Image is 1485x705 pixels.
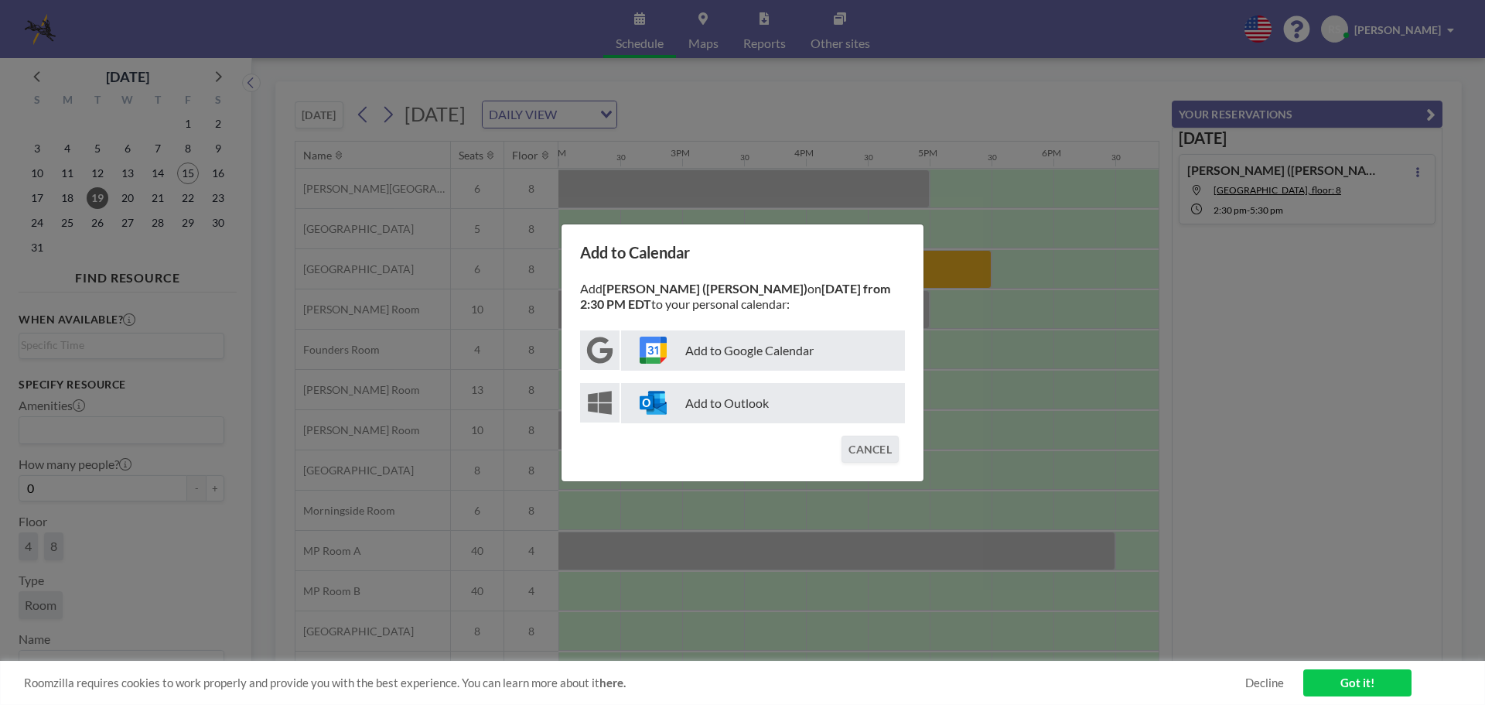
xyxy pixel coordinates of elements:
p: Add to Outlook [621,383,905,423]
img: windows-outlook-icon.svg [640,389,667,416]
button: Add to Google Calendar [580,330,905,371]
a: Decline [1245,676,1284,690]
span: Roomzilla requires cookies to work properly and provide you with the best experience. You can lea... [24,676,1245,690]
a: Got it! [1303,669,1412,696]
p: Add on to your personal calendar: [580,281,905,312]
button: Add to Outlook [580,383,905,423]
p: Add to Google Calendar [621,330,905,371]
a: here. [599,676,626,690]
strong: [PERSON_NAME] ([PERSON_NAME]) [603,281,807,296]
button: CANCEL [841,436,899,463]
h3: Add to Calendar [580,243,905,262]
strong: [DATE] from 2:30 PM EDT [580,281,890,311]
img: google-calendar-icon.svg [640,337,667,364]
